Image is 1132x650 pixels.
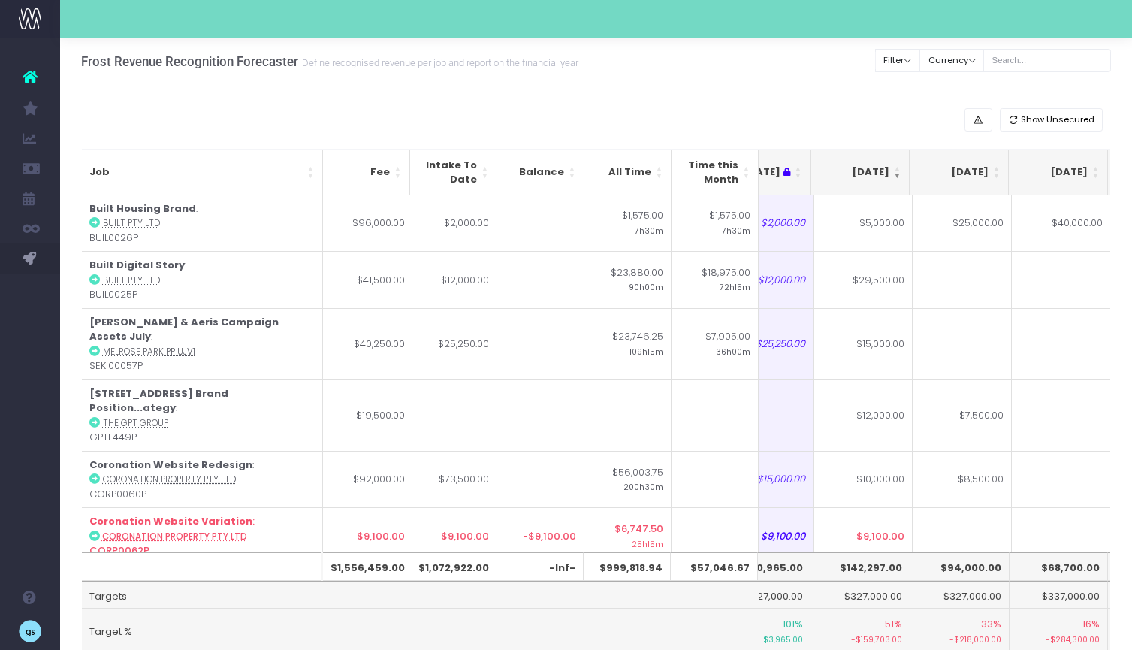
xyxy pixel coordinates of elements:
[323,379,413,451] td: $19,500.00
[1012,195,1111,252] td: $40,000.00
[672,150,759,195] th: Time this Month: activate to sort column ascending
[82,379,323,451] td: : GPTF449P
[714,507,814,564] td: $9,100.00
[814,507,913,564] td: $9,100.00
[1009,150,1108,195] th: Oct 25: activate to sort column ascending
[410,308,497,379] td: $25,250.00
[814,379,913,451] td: $12,000.00
[819,632,902,646] small: -$159,703.00
[323,251,413,308] td: $41,500.00
[89,458,252,472] strong: Coronation Website Redesign
[584,308,672,379] td: $23,746.25
[714,308,814,379] td: $25,250.00
[635,223,663,237] small: 7h30m
[82,251,323,308] td: : BUIL0025P
[720,632,803,646] small: $3,965.00
[712,581,811,609] td: $327,000.00
[714,451,814,508] td: $15,000.00
[885,617,902,632] span: 51%
[323,150,410,195] th: Fee: activate to sort column ascending
[711,150,811,195] th: Jul 25 : activate to sort column ascending
[722,223,750,237] small: 7h30m
[814,451,913,508] td: $10,000.00
[811,552,910,581] th: $142,297.00
[82,507,323,564] td: : CORP0062P
[672,308,759,379] td: $7,905.00
[981,617,1001,632] span: 33%
[1010,552,1109,581] th: $68,700.00
[672,195,759,252] td: $1,575.00
[81,54,578,69] h3: Frost Revenue Recognition Forecaster
[875,49,920,72] button: Filter
[913,379,1012,451] td: $7,500.00
[89,201,196,216] strong: Built Housing Brand
[323,308,413,379] td: $40,250.00
[19,620,41,642] img: images/default_profile_image.png
[983,49,1111,72] input: Search...
[323,552,413,581] th: $1,556,459.00
[584,195,672,252] td: $1,575.00
[811,150,910,195] th: Aug 25: activate to sort column ascending
[918,632,1001,646] small: -$218,000.00
[584,552,672,581] th: $999,818.94
[1017,632,1100,646] small: -$284,300.00
[103,346,195,358] abbr: Melrose Park PP UJV1
[497,150,584,195] th: Balance: activate to sort column ascending
[102,531,247,543] abbr: Coronation Property Pty Ltd
[82,308,323,379] td: : SEKI00057P
[1000,108,1103,132] button: Show Unsecured
[89,315,279,344] strong: [PERSON_NAME] & Aeris Campaign Assets July
[497,552,584,581] th: -Inf-
[910,150,1009,195] th: Sep 25: activate to sort column ascending
[82,195,323,252] td: : BUIL0026P
[623,479,663,493] small: 200h30m
[103,217,160,229] abbr: Built Pty Ltd
[584,451,672,508] td: $56,003.75
[672,251,759,308] td: $18,975.00
[632,537,663,550] small: 25h15m
[913,451,1012,508] td: $8,500.00
[716,344,750,358] small: 36h00m
[323,451,413,508] td: $92,000.00
[584,507,672,564] td: $6,747.50
[629,280,663,293] small: 90h00m
[82,581,759,609] td: Targets
[323,195,413,252] td: $96,000.00
[783,617,803,632] span: 101%
[410,251,497,308] td: $12,000.00
[410,195,497,252] td: $2,000.00
[410,552,497,581] th: $1,072,922.00
[1010,581,1109,609] td: $337,000.00
[497,507,584,564] td: -$9,100.00
[410,507,497,564] td: $9,100.00
[410,150,497,195] th: Intake To Date: activate to sort column ascending
[629,344,663,358] small: 109h15m
[103,473,236,485] abbr: Coronation Property Pty Ltd
[814,308,913,379] td: $15,000.00
[584,150,672,195] th: All Time: activate to sort column ascending
[814,195,913,252] td: $5,000.00
[811,581,910,609] td: $327,000.00
[584,251,672,308] td: $23,880.00
[89,258,185,272] strong: Built Digital Story
[1021,113,1094,126] span: Show Unsecured
[323,507,413,564] td: $9,100.00
[103,417,168,429] abbr: The GPT Group
[714,251,814,308] td: $12,000.00
[103,274,160,286] abbr: Built Pty Ltd
[913,195,1012,252] td: $25,000.00
[672,552,759,581] th: $57,046.67
[82,451,323,508] td: : CORP0060P
[919,49,984,72] button: Currency
[910,581,1010,609] td: $327,000.00
[720,280,750,293] small: 72h15m
[910,552,1010,581] th: $94,000.00
[298,54,578,69] small: Define recognised revenue per job and report on the financial year
[1082,617,1100,632] span: 16%
[814,251,913,308] td: $29,500.00
[82,150,323,195] th: Job: activate to sort column ascending
[89,386,228,416] strong: [STREET_ADDRESS] Brand Position...ategy
[712,552,811,581] th: $330,965.00
[89,514,252,528] strong: Coronation Website Variation
[410,451,497,508] td: $73,500.00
